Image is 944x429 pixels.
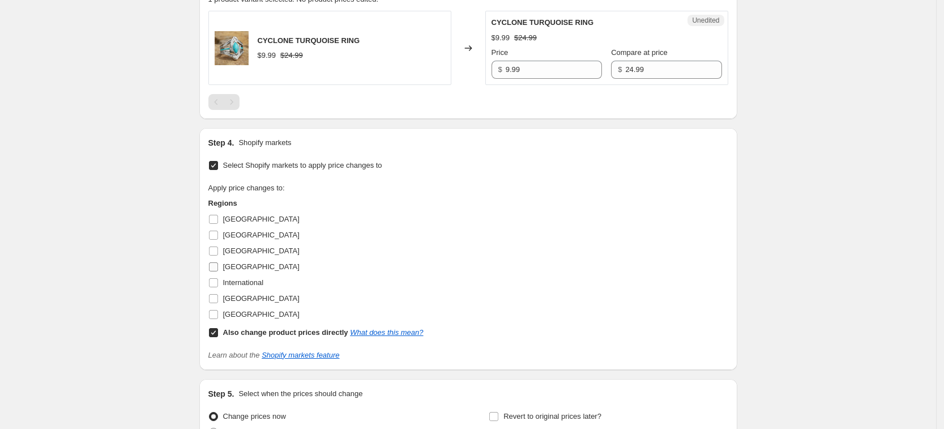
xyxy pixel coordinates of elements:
[238,137,291,148] p: Shopify markets
[223,231,300,239] span: [GEOGRAPHIC_DATA]
[238,388,362,400] p: Select when the prices should change
[611,48,668,57] span: Compare at price
[208,198,424,209] h3: Regions
[258,36,360,45] span: CYCLONE TURQUOISE RING
[692,16,719,25] span: Unedited
[223,161,382,169] span: Select Shopify markets to apply price changes to
[280,50,303,61] strike: $24.99
[223,247,300,255] span: [GEOGRAPHIC_DATA]
[208,137,234,148] h2: Step 4.
[498,65,502,74] span: $
[350,328,423,337] a: What does this mean?
[258,50,276,61] div: $9.99
[492,18,594,27] span: CYCLONE TURQUOISE RING
[208,351,340,359] i: Learn about the
[223,328,348,337] b: Also change product prices directly
[262,351,339,359] a: Shopify markets feature
[208,94,240,110] nav: Pagination
[223,215,300,223] span: [GEOGRAPHIC_DATA]
[215,31,249,65] img: 2_57e40e3e-c738-4198-8637-574ff55ac85e_80x.png
[492,48,509,57] span: Price
[223,294,300,303] span: [GEOGRAPHIC_DATA]
[223,278,264,287] span: International
[223,310,300,318] span: [GEOGRAPHIC_DATA]
[492,32,510,44] div: $9.99
[208,184,285,192] span: Apply price changes to:
[208,388,234,400] h2: Step 5.
[503,412,601,420] span: Revert to original prices later?
[223,412,286,420] span: Change prices now
[514,32,537,44] strike: $24.99
[618,65,622,74] span: $
[223,262,300,271] span: [GEOGRAPHIC_DATA]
